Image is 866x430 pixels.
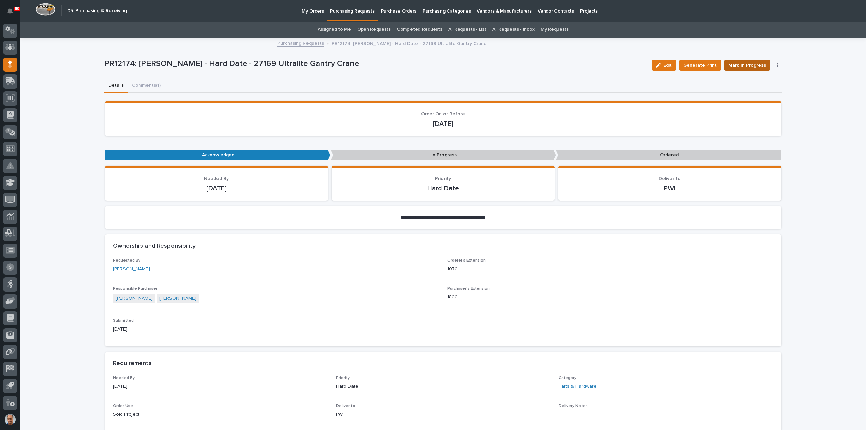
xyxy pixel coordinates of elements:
[104,79,128,93] button: Details
[113,287,157,291] span: Responsible Purchaser
[447,294,773,301] p: 1800
[447,258,486,263] span: Orderer's Extension
[113,184,320,193] p: [DATE]
[318,22,351,38] a: Assigned to Me
[492,22,534,38] a: All Requests - Inbox
[159,295,196,302] a: [PERSON_NAME]
[541,22,569,38] a: My Requests
[336,404,355,408] span: Deliver to
[336,383,551,390] p: Hard Date
[113,376,135,380] span: Needed By
[397,22,442,38] a: Completed Requests
[728,61,766,69] span: Mark In Progress
[659,176,681,181] span: Deliver to
[277,39,324,47] a: Purchasing Requests
[340,184,547,193] p: Hard Date
[357,22,391,38] a: Open Requests
[116,295,153,302] a: [PERSON_NAME]
[113,326,439,333] p: [DATE]
[683,61,717,69] span: Generate Print
[332,39,487,47] p: PR12174: [PERSON_NAME] - Hard Date - 27169 Ultralite Gantry Crane
[559,376,576,380] span: Category
[3,4,17,18] button: Notifications
[663,62,672,68] span: Edit
[559,404,588,408] span: Delivery Notes
[331,150,556,161] p: In Progress
[113,120,773,128] p: [DATE]
[3,412,17,427] button: users-avatar
[556,150,781,161] p: Ordered
[724,60,770,71] button: Mark In Progress
[566,184,773,193] p: PWI
[113,319,134,323] span: Submitted
[113,243,196,250] h2: Ownership and Responsibility
[679,60,721,71] button: Generate Print
[559,383,597,390] a: Parts & Hardware
[36,3,55,16] img: Workspace Logo
[447,287,490,291] span: Purchaser's Extension
[8,8,17,19] div: Notifications90
[104,59,646,69] p: PR12174: [PERSON_NAME] - Hard Date - 27169 Ultralite Gantry Crane
[336,376,350,380] span: Priority
[113,360,152,367] h2: Requirements
[113,258,140,263] span: Requested By
[113,266,150,273] a: [PERSON_NAME]
[67,8,127,14] h2: 05. Purchasing & Receiving
[113,411,328,418] p: Sold Project
[336,411,551,418] p: PWI
[113,404,133,408] span: Order Use
[128,79,165,93] button: Comments (1)
[204,176,229,181] span: Needed By
[447,266,773,273] p: 1070
[113,383,328,390] p: [DATE]
[15,6,19,11] p: 90
[435,176,451,181] span: Priority
[421,112,465,116] span: Order On or Before
[652,60,676,71] button: Edit
[105,150,331,161] p: Acknowledged
[448,22,486,38] a: All Requests - List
